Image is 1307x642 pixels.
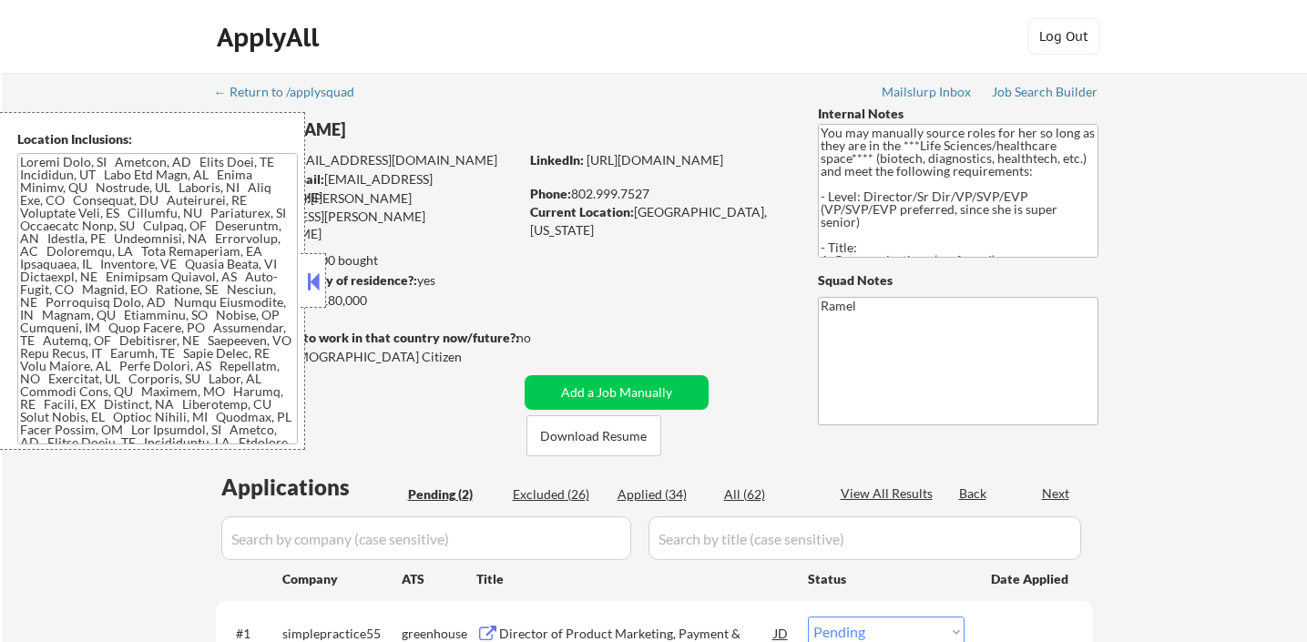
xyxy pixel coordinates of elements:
div: Internal Notes [818,105,1098,123]
div: [EMAIL_ADDRESS][DOMAIN_NAME] [217,151,518,169]
div: $180,000 [215,291,518,310]
input: Search by title (case sensitive) [648,516,1081,560]
div: All (62) [724,485,815,504]
div: Pending (2) [408,485,499,504]
div: View All Results [841,484,938,503]
a: Job Search Builder [992,85,1098,103]
div: Location Inclusions: [17,130,298,148]
div: [EMAIL_ADDRESS][DOMAIN_NAME] [217,170,518,206]
div: Squad Notes [818,271,1098,290]
a: Mailslurp Inbox [882,85,973,103]
div: [PERSON_NAME] [216,118,590,141]
a: ← Return to /applysquad [214,85,372,103]
div: Mailslurp Inbox [882,86,973,98]
div: 802.999.7527 [530,185,788,203]
button: Download Resume [526,415,661,456]
div: Yes, I am a [DEMOGRAPHIC_DATA] Citizen [216,348,524,366]
button: Log Out [1027,18,1100,55]
div: no [516,329,568,347]
strong: LinkedIn: [530,152,584,168]
div: Next [1042,484,1071,503]
div: yes [215,271,513,290]
input: Search by company (case sensitive) [221,516,631,560]
div: Excluded (26) [513,485,604,504]
div: Applied (34) [618,485,709,504]
strong: Phone: [530,186,571,201]
div: ATS [402,570,476,588]
button: Add a Job Manually [525,375,709,410]
div: Job Search Builder [992,86,1098,98]
div: ← Return to /applysquad [214,86,372,98]
div: Company [282,570,402,588]
strong: Current Location: [530,204,634,219]
div: [GEOGRAPHIC_DATA], [US_STATE] [530,203,788,239]
div: ApplyAll [217,22,324,53]
div: Title [476,570,791,588]
div: Status [808,562,965,595]
a: [URL][DOMAIN_NAME] [587,152,723,168]
div: [PERSON_NAME][EMAIL_ADDRESS][PERSON_NAME][DOMAIN_NAME] [216,189,518,243]
div: Date Applied [991,570,1071,588]
div: 34 sent / 100 bought [215,251,518,270]
div: Back [959,484,988,503]
strong: Will need Visa to work in that country now/future?: [216,330,519,345]
div: Applications [221,476,402,498]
